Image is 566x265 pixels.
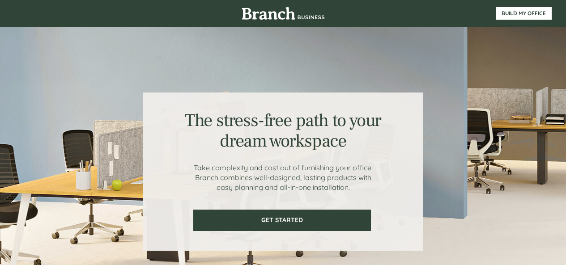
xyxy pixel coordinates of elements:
a: GET STARTED [193,210,371,231]
span: GET STARTED [194,216,370,224]
span: BUILD MY OFFICE [496,10,552,17]
span: Take complexity and cost out of furnishing your office. Branch combines well-designed, lasting pr... [194,163,373,192]
span: The stress-free path to your dream workspace [185,109,381,152]
a: BUILD MY OFFICE [496,7,552,20]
